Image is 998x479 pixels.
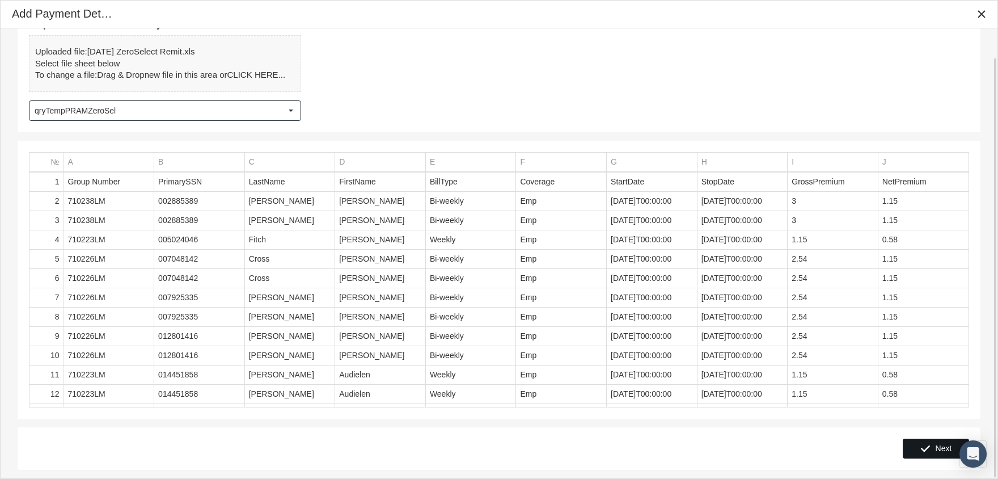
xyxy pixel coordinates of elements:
td: [PERSON_NAME] [335,192,426,211]
td: Audielen [335,385,426,404]
td: Column C [244,153,335,172]
td: [PERSON_NAME] [335,230,426,250]
td: 2.54 [788,308,878,327]
b: Select file sheet below [35,58,120,68]
td: [PERSON_NAME] [244,327,335,346]
td: 0.58 [878,230,969,250]
div: F [520,157,525,167]
td: Emp [516,230,607,250]
span: Next [936,444,952,453]
td: Column G [607,153,697,172]
td: Audielen [335,404,426,423]
td: [DATE]T00:00:00 [607,385,697,404]
td: 1.15 [788,385,878,404]
td: 1.15 [878,327,969,346]
td: 3 [788,211,878,230]
td: 6 [29,269,64,288]
td: Weekly [425,385,516,404]
td: [DATE]T00:00:00 [697,269,788,288]
td: 3 [29,211,64,230]
td: Emp [516,308,607,327]
div: Next [903,439,969,459]
td: Emp [516,385,607,404]
td: 012801416 [154,327,245,346]
b: CLICK HERE [227,70,278,79]
td: [DATE]T00:00:00 [697,385,788,404]
b: Uploaded file: [35,47,87,56]
td: [DATE]T00:00:00 [607,308,697,327]
td: Bi-weekly [425,288,516,308]
td: 1.15 [878,250,969,269]
td: Emp [516,327,607,346]
td: [PERSON_NAME] [244,346,335,365]
td: Bi-weekly [425,211,516,230]
td: 710226LM [64,346,154,365]
td: 710226LM [64,250,154,269]
td: 10 [29,346,64,365]
td: [PERSON_NAME] [244,365,335,385]
td: 0.58 [878,385,969,404]
td: 7 [29,288,64,308]
div: Data grid [29,152,969,407]
b: Drag & Drop [97,70,144,79]
td: Group Number [64,173,154,192]
td: 007925335 [154,288,245,308]
td: 014451858 [154,385,245,404]
td: 11 [29,365,64,385]
td: 1 [29,173,64,192]
td: Emp [516,346,607,365]
td: 007925335 [154,308,245,327]
td: 710226LM [64,327,154,346]
td: Column № [29,153,64,172]
td: Column J [878,153,969,172]
td: [PERSON_NAME] [335,269,426,288]
td: [PERSON_NAME] [335,250,426,269]
td: [DATE]T00:00:00 [697,365,788,385]
div: To change a file: new file in this area or ... [35,69,285,81]
td: 014451858 [154,404,245,423]
td: 2.54 [788,288,878,308]
td: Cross [244,250,335,269]
td: [PERSON_NAME] [244,288,335,308]
td: [DATE]T00:00:00 [697,404,788,423]
td: [DATE]T00:00:00 [607,327,697,346]
td: Bi-weekly [425,346,516,365]
td: Emp [516,192,607,211]
td: Column H [697,153,788,172]
td: [DATE]T00:00:00 [607,288,697,308]
td: 710223LM [64,230,154,250]
div: Open Intercom Messenger [959,440,987,468]
td: Emp [516,365,607,385]
div: H [701,157,707,167]
td: 1.15 [878,192,969,211]
td: Bi-weekly [425,269,516,288]
td: 2 [29,192,64,211]
td: 1.15 [788,230,878,250]
td: StartDate [607,173,697,192]
td: Emp [516,211,607,230]
td: 12 [29,385,64,404]
td: Coverage [516,173,607,192]
td: [DATE]T00:00:00 [697,211,788,230]
td: PrimarySSN [154,173,245,192]
td: Column I [788,153,878,172]
div: J [882,157,886,167]
td: 710223LM [64,365,154,385]
td: Column F [516,153,607,172]
td: [DATE]T00:00:00 [607,192,697,211]
td: 012801416 [154,346,245,365]
td: [DATE]T00:00:00 [607,269,697,288]
td: 710238LM [64,211,154,230]
td: [DATE]T00:00:00 [607,404,697,423]
td: [DATE]T00:00:00 [607,230,697,250]
td: 002885389 [154,211,245,230]
td: 005024046 [154,230,245,250]
td: 1.15 [788,365,878,385]
td: 2.54 [788,269,878,288]
td: Emp [516,404,607,423]
div: Close [971,4,992,24]
div: B [158,157,163,167]
div: C [249,157,255,167]
div: Select [281,101,301,120]
td: [DATE]T00:00:00 [607,365,697,385]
